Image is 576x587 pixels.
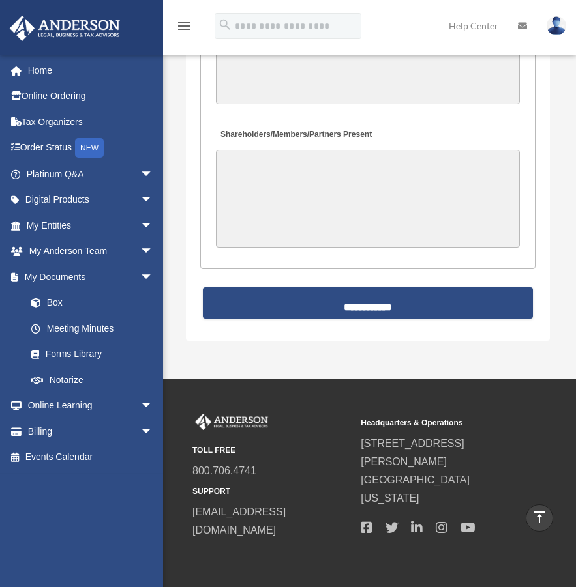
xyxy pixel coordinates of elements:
[140,418,166,445] span: arrow_drop_down
[9,264,173,290] a: My Documentsarrow_drop_down
[140,264,166,291] span: arrow_drop_down
[18,290,173,316] a: Box
[9,57,173,83] a: Home
[75,138,104,158] div: NEW
[140,187,166,214] span: arrow_drop_down
[9,212,173,238] a: My Entitiesarrow_drop_down
[140,161,166,188] span: arrow_drop_down
[9,109,173,135] a: Tax Organizers
[6,16,124,41] img: Anderson Advisors Platinum Portal
[532,509,547,525] i: vertical_align_top
[9,135,173,162] a: Order StatusNEW
[547,16,566,35] img: User Pic
[9,238,173,265] a: My Anderson Teamarrow_drop_down
[9,187,173,213] a: Digital Productsarrow_drop_down
[9,161,173,187] a: Platinum Q&Aarrow_drop_down
[192,414,271,431] img: Anderson Advisors Platinum Portal
[140,238,166,265] span: arrow_drop_down
[526,504,553,532] a: vertical_align_top
[9,444,173,470] a: Events Calendar
[9,393,173,419] a: Online Learningarrow_drop_down
[192,444,352,457] small: TOLL FREE
[176,18,192,34] i: menu
[192,506,286,536] a: [EMAIL_ADDRESS][DOMAIN_NAME]
[361,474,470,504] a: [GEOGRAPHIC_DATA][US_STATE]
[216,126,375,144] label: Shareholders/Members/Partners Present
[361,416,520,430] small: Headquarters & Operations
[361,438,464,467] a: [STREET_ADDRESS][PERSON_NAME]
[192,485,352,498] small: SUPPORT
[176,23,192,34] a: menu
[9,83,173,109] a: Online Ordering
[218,18,232,32] i: search
[140,212,166,239] span: arrow_drop_down
[140,393,166,420] span: arrow_drop_down
[18,341,173,367] a: Forms Library
[18,315,166,341] a: Meeting Minutes
[18,367,173,393] a: Notarize
[192,465,256,476] a: 800.706.4741
[9,418,173,444] a: Billingarrow_drop_down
